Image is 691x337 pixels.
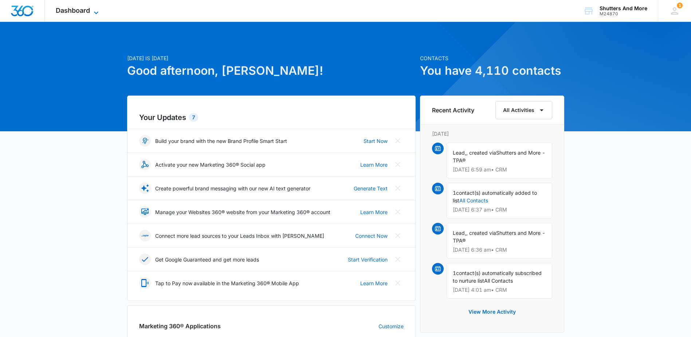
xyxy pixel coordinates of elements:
[495,101,552,119] button: All Activities
[392,182,404,194] button: Close
[127,54,416,62] p: [DATE] is [DATE]
[466,150,496,156] span: , created via
[360,161,388,168] a: Learn More
[600,5,647,11] div: account name
[420,54,564,62] p: Contacts
[484,278,513,284] span: All Contacts
[459,197,488,204] a: All Contacts
[155,208,330,216] p: Manage your Websites 360® website from your Marketing 360® account
[600,11,647,16] div: account id
[453,167,546,172] p: [DATE] 6:59 am • CRM
[453,207,546,212] p: [DATE] 6:37 am • CRM
[677,3,683,8] div: notifications count
[189,113,198,122] div: 7
[360,208,388,216] a: Learn More
[127,62,416,80] h1: Good afternoon, [PERSON_NAME]!
[453,230,545,244] span: Shutters and More - TPA®
[453,247,546,252] p: [DATE] 6:36 am • CRM
[155,161,266,168] p: Activate your new Marketing 360® Social app
[677,3,683,8] span: 1
[453,230,466,236] span: Lead,
[392,206,404,218] button: Close
[432,130,552,137] p: [DATE]
[364,137,388,145] a: Start Now
[155,279,299,287] p: Tap to Pay now available in the Marketing 360® Mobile App
[348,256,388,263] a: Start Verification
[453,287,546,293] p: [DATE] 4:01 am • CRM
[466,230,496,236] span: , created via
[392,230,404,241] button: Close
[432,106,474,115] h6: Recent Activity
[453,270,456,276] span: 1
[139,322,221,330] h2: Marketing 360® Applications
[392,277,404,289] button: Close
[461,303,523,321] button: View More Activity
[155,256,259,263] p: Get Google Guaranteed and get more leads
[453,270,542,284] span: contact(s) automatically subscribed to nurture list
[56,7,90,14] span: Dashboard
[453,190,537,204] span: contact(s) automatically added to list
[420,62,564,80] h1: You have 4,110 contacts
[355,232,388,240] a: Connect Now
[453,150,545,163] span: Shutters and More - TPA®
[155,137,287,145] p: Build your brand with the new Brand Profile Smart Start
[392,159,404,170] button: Close
[453,150,466,156] span: Lead,
[155,185,310,192] p: Create powerful brand messaging with our new AI text generator
[155,232,324,240] p: Connect more lead sources to your Leads Inbox with [PERSON_NAME]
[453,190,456,196] span: 1
[392,135,404,147] button: Close
[360,279,388,287] a: Learn More
[392,253,404,265] button: Close
[378,322,404,330] a: Customize
[354,185,388,192] a: Generate Text
[139,112,404,123] h2: Your Updates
